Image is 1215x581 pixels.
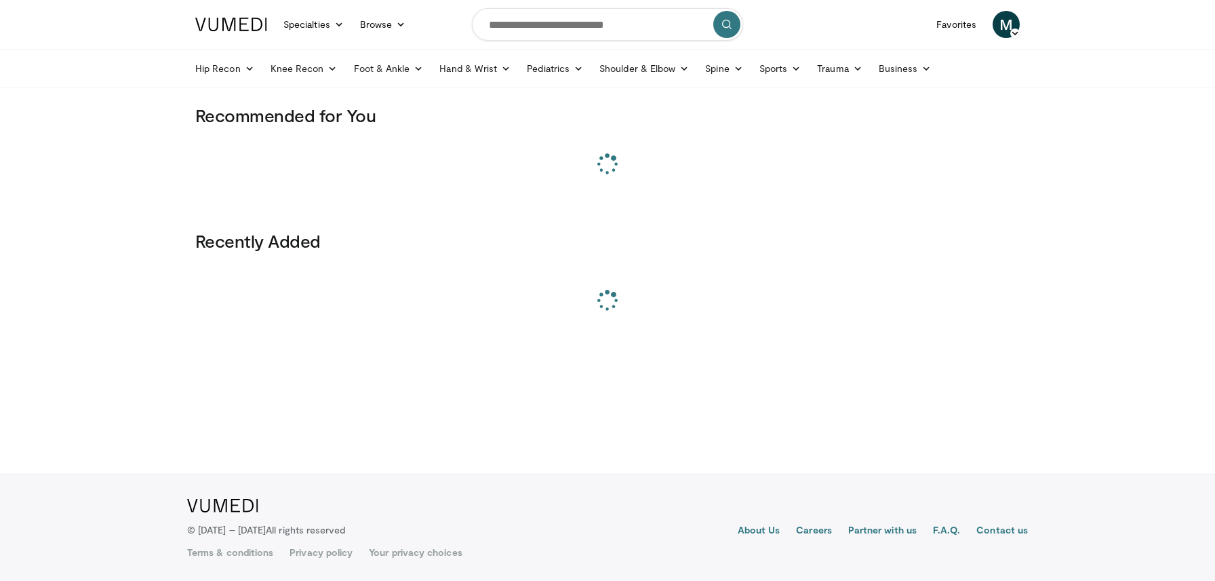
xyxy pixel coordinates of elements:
p: © [DATE] – [DATE] [187,523,346,537]
a: Pediatrics [519,55,591,82]
a: Trauma [809,55,871,82]
a: Knee Recon [262,55,346,82]
a: Sports [751,55,810,82]
a: Hand & Wrist [431,55,519,82]
a: Browse [352,11,414,38]
a: Foot & Ankle [346,55,432,82]
h3: Recommended for You [195,105,1020,126]
a: F.A.Q. [933,523,960,540]
h3: Recently Added [195,230,1020,252]
a: Spine [697,55,751,82]
a: Terms & conditions [187,546,273,559]
a: Favorites [928,11,984,38]
a: Your privacy choices [369,546,462,559]
a: Careers [796,523,832,540]
img: VuMedi Logo [187,499,258,512]
a: Shoulder & Elbow [591,55,697,82]
a: About Us [738,523,780,540]
a: Privacy policy [290,546,353,559]
a: Contact us [976,523,1028,540]
a: M [993,11,1020,38]
a: Business [871,55,940,82]
input: Search topics, interventions [472,8,743,41]
a: Partner with us [848,523,917,540]
span: All rights reserved [266,524,345,536]
a: Specialties [275,11,352,38]
a: Hip Recon [187,55,262,82]
img: VuMedi Logo [195,18,267,31]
